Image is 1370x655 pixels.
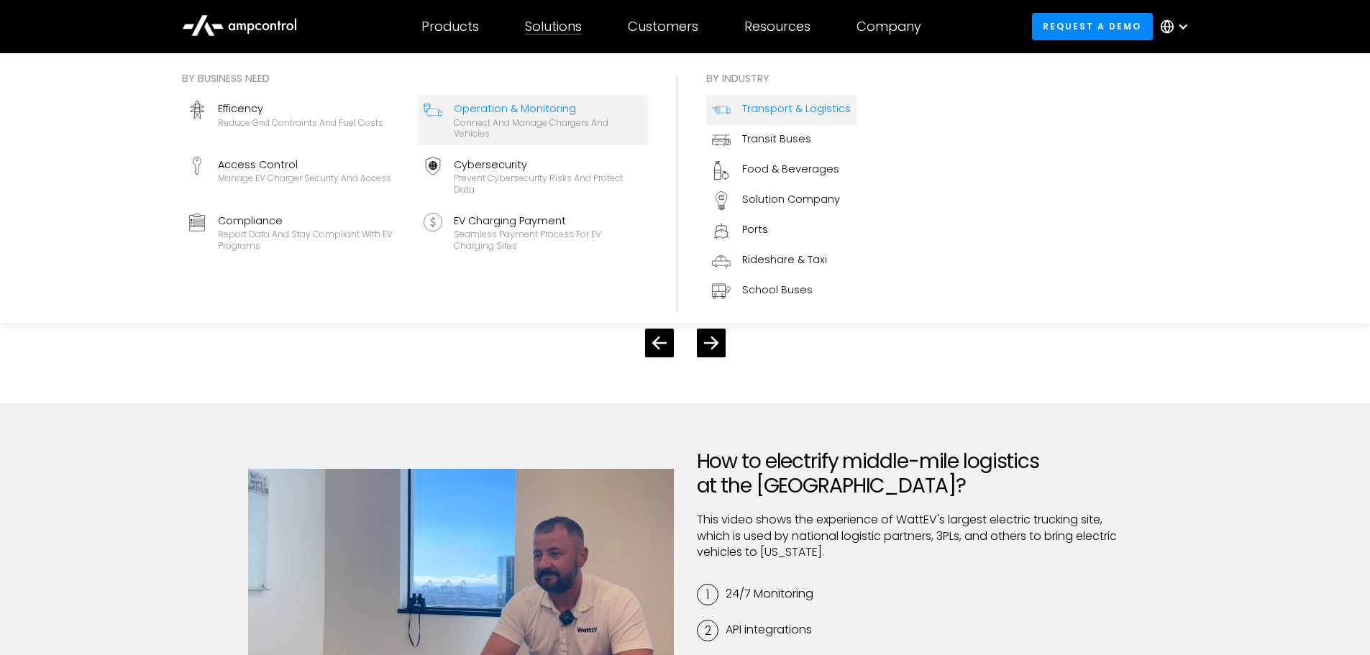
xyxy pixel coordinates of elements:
[454,117,642,139] div: Connect and manage chargers and vehicles
[706,95,857,125] a: Transport & Logistics
[697,329,726,357] div: Next slide
[857,19,921,35] div: Company
[454,157,642,173] div: Cybersecurity
[418,151,648,201] a: CybersecurityPrevent cybersecurity risks and protect data
[182,95,412,145] a: EfficencyReduce grid contraints and fuel costs
[525,19,582,35] div: Solutions
[742,161,839,177] div: Food & Beverages
[454,229,642,251] div: Seamless Payment Process for EV Charging Sites
[218,213,406,229] div: Compliance
[742,252,827,267] div: Rideshare & Taxi
[182,151,412,201] a: Access ControlManage EV charger security and access
[454,101,642,116] div: Operation & Monitoring
[698,585,719,606] div: 1
[645,329,674,357] div: Previous slide
[706,246,857,276] a: Rideshare & Taxi
[742,131,811,147] div: Transit Buses
[218,101,383,116] div: Efficency
[182,207,412,257] a: ComplianceReport data and stay compliant with EV programs
[706,185,857,216] a: Solution Company
[421,19,479,35] div: Products
[628,19,698,35] div: Customers
[218,173,391,184] div: Manage EV charger security and access
[1032,13,1153,40] a: Request a demo
[742,221,768,237] div: Ports
[418,95,648,145] a: Operation & MonitoringConnect and manage chargers and vehicles
[706,70,857,86] div: By industry
[744,19,810,35] div: Resources
[454,213,642,229] div: EV Charging Payment
[698,620,719,642] div: 2
[697,449,1123,498] h2: How to electrify middle-mile logistics at the [GEOGRAPHIC_DATA]?
[218,117,383,129] div: Reduce grid contraints and fuel costs
[706,276,857,306] a: School Buses
[742,282,813,298] div: School Buses
[697,512,1123,560] p: This video shows the experience of WattEV's largest electric trucking site, which is used by nati...
[706,155,857,185] a: Food & Beverages
[742,191,840,207] div: Solution Company
[742,101,851,116] div: Transport & Logistics
[454,173,642,195] div: Prevent cybersecurity risks and protect data
[218,229,406,251] div: Report data and stay compliant with EV programs
[726,622,812,638] div: API integrations
[726,586,813,602] div: 24/7 Monitoring
[706,216,857,246] a: Ports
[706,125,857,155] a: Transit Buses
[218,157,391,173] div: Access Control
[182,70,648,86] div: By business need
[418,207,648,257] a: EV Charging PaymentSeamless Payment Process for EV Charging Sites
